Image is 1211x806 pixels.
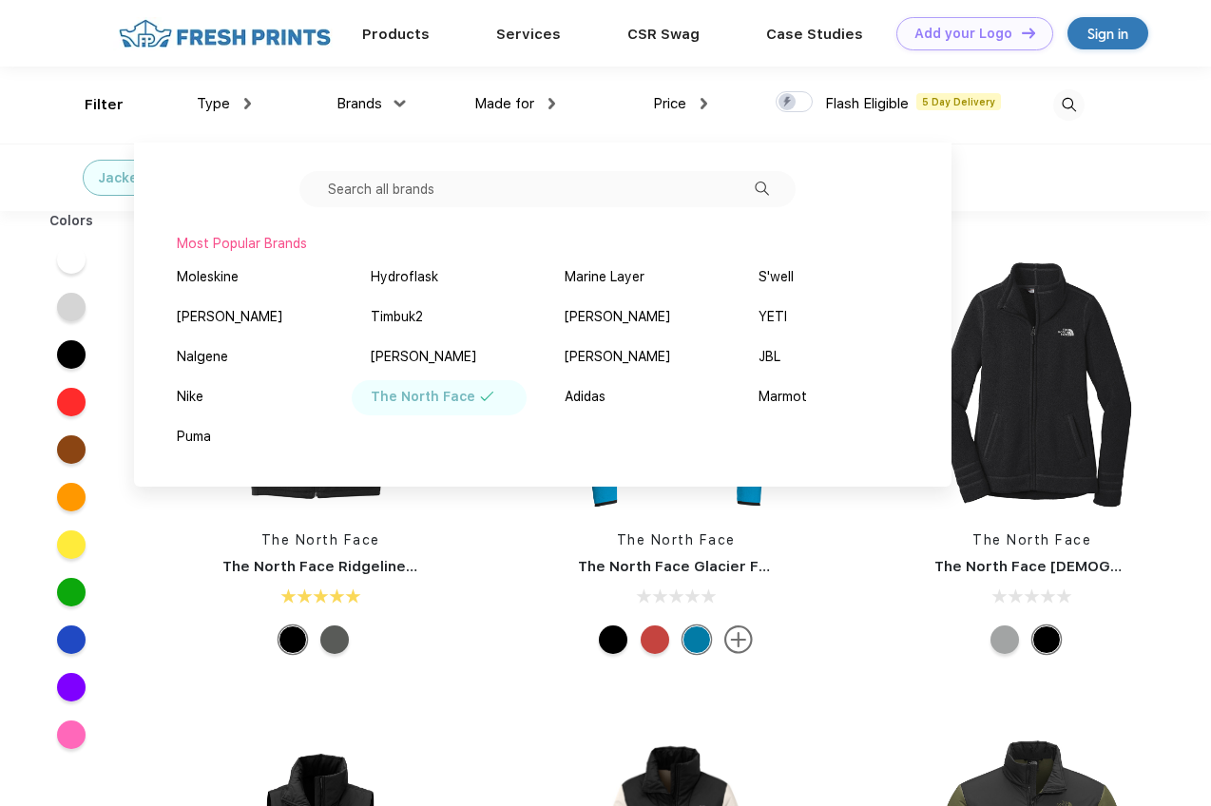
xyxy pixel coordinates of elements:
div: Rage Red TNF Black [641,625,669,654]
div: [PERSON_NAME] [177,307,282,327]
div: JBL [759,347,780,367]
img: fo%20logo%202.webp [113,17,336,50]
a: The North Face [972,532,1091,547]
input: Search all brands [299,171,796,207]
div: Nike [177,387,203,407]
div: Medium Grey Heather [990,625,1019,654]
div: YETI [759,307,787,327]
img: func=resize&h=266 [906,259,1159,511]
span: 5 Day Delivery [916,93,1001,110]
a: Products [362,26,430,43]
div: Most Popular Brands [177,234,909,254]
div: Nalgene [177,347,228,367]
div: Hero Blue and TNF Black [682,625,711,654]
a: The North Face [617,532,736,547]
span: Price [653,95,686,112]
span: Made for [474,95,534,112]
img: desktop_search.svg [1053,89,1085,121]
div: Marmot [759,387,807,407]
div: TNF Black [279,625,307,654]
div: Marine Layer [565,267,644,287]
div: TNF Black [599,625,627,654]
img: dropdown.png [548,98,555,109]
div: Timbuk2 [371,307,423,327]
div: Sign in [1087,23,1128,45]
div: Black Heather [1032,625,1061,654]
div: [PERSON_NAME] [565,347,670,367]
div: Moleskine [177,267,239,287]
div: TNF Dark Grey Heather [320,625,349,654]
div: Puma [177,427,211,447]
div: Jackets [98,168,151,188]
img: dropdown.png [701,98,707,109]
a: The North Face [261,532,380,547]
a: Sign in [1067,17,1148,49]
a: The North Face Glacier Full-Zip Fleece Jacket [578,558,912,575]
span: Type [197,95,230,112]
a: The North Face Ridgeline Soft Shell Vest [222,558,519,575]
img: filter_selected.svg [480,392,494,401]
div: S'well [759,267,794,287]
div: [PERSON_NAME] [371,347,476,367]
img: more.svg [724,625,753,654]
img: filter_dropdown_search.svg [755,182,769,196]
div: Adidas [565,387,605,407]
span: Flash Eligible [825,95,909,112]
img: dropdown.png [394,100,406,106]
img: DT [1022,28,1035,38]
div: Add your Logo [914,26,1012,42]
div: Hydroflask [371,267,438,287]
div: [PERSON_NAME] [565,307,670,327]
span: Brands [336,95,382,112]
img: dropdown.png [244,98,251,109]
div: The North Face [371,387,475,407]
div: Colors [35,211,108,231]
div: Filter [85,94,124,116]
